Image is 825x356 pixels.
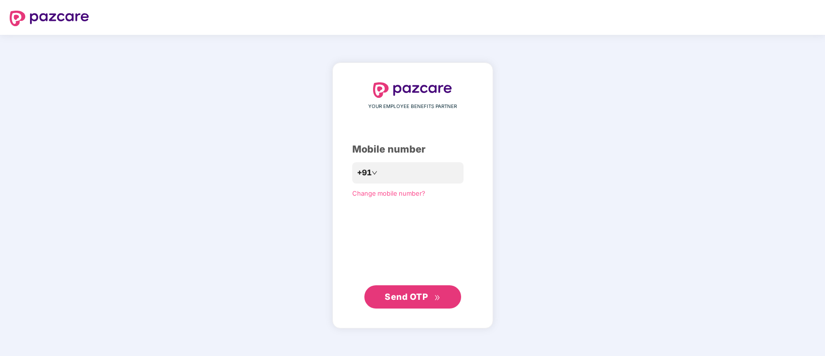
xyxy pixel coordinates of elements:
[10,11,89,26] img: logo
[434,294,440,301] span: double-right
[372,170,377,176] span: down
[352,142,473,157] div: Mobile number
[368,103,457,110] span: YOUR EMPLOYEE BENEFITS PARTNER
[357,167,372,179] span: +91
[373,82,452,98] img: logo
[352,189,425,197] a: Change mobile number?
[364,285,461,309] button: Send OTPdouble-right
[385,292,428,302] span: Send OTP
